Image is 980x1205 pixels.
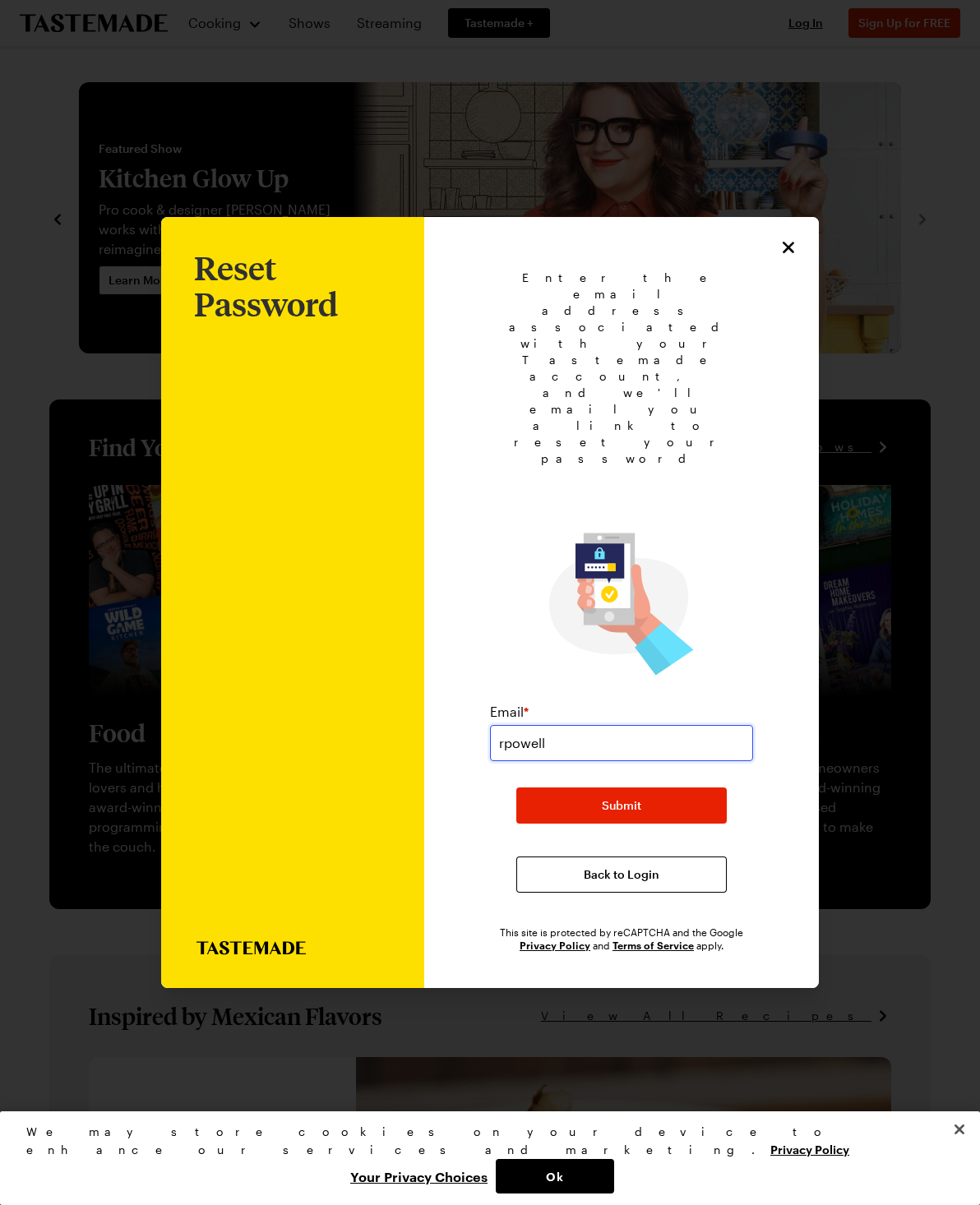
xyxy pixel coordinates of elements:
[490,926,753,952] div: This site is protected by reCAPTCHA and the Google and apply.
[549,533,694,676] img: Reset Password
[941,1111,978,1147] button: Close
[490,702,529,722] label: Email
[489,270,755,467] span: Enter the email address associated with your Tastemade account, and we'll email you a link to res...
[26,1123,940,1193] div: Privacy
[516,856,727,893] button: Back to Login
[778,237,799,258] button: Close
[602,797,641,814] span: Submit
[520,938,590,952] a: Google Privacy Policy
[770,1141,849,1157] a: More information about your privacy, opens in a new tab
[496,1159,614,1193] button: Ok
[26,1123,940,1159] div: We may store cookies on your device to enhance our services and marketing.
[194,250,391,322] h1: Reset Password
[612,938,694,952] a: Google Terms of Service
[516,787,727,824] button: Submit
[584,866,659,883] span: Back to Login
[342,1159,496,1193] button: Your Privacy Choices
